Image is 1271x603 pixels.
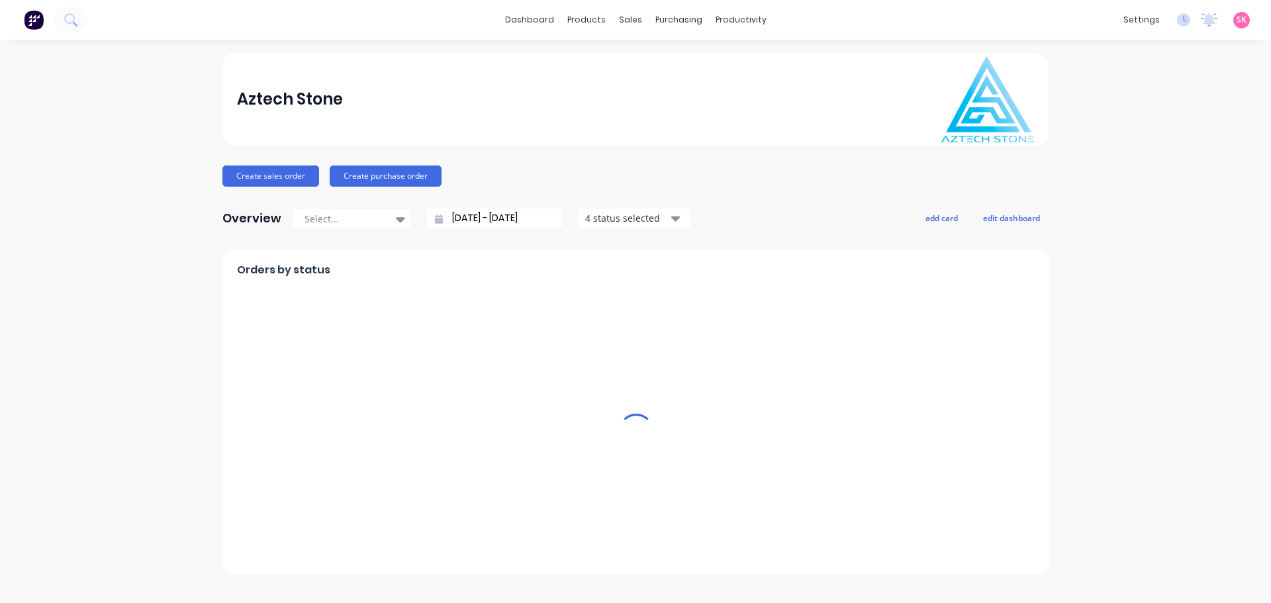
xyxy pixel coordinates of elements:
[237,262,330,278] span: Orders by status
[1117,10,1166,30] div: settings
[222,165,319,187] button: Create sales order
[974,209,1049,226] button: edit dashboard
[578,209,690,228] button: 4 status selected
[561,10,612,30] div: products
[585,211,669,225] div: 4 status selected
[24,10,44,30] img: Factory
[649,10,709,30] div: purchasing
[330,165,442,187] button: Create purchase order
[917,209,966,226] button: add card
[222,205,281,232] div: Overview
[612,10,649,30] div: sales
[1237,14,1247,26] span: SK
[237,86,343,113] div: Aztech Stone
[941,56,1034,142] img: Aztech Stone
[709,10,773,30] div: productivity
[498,10,561,30] a: dashboard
